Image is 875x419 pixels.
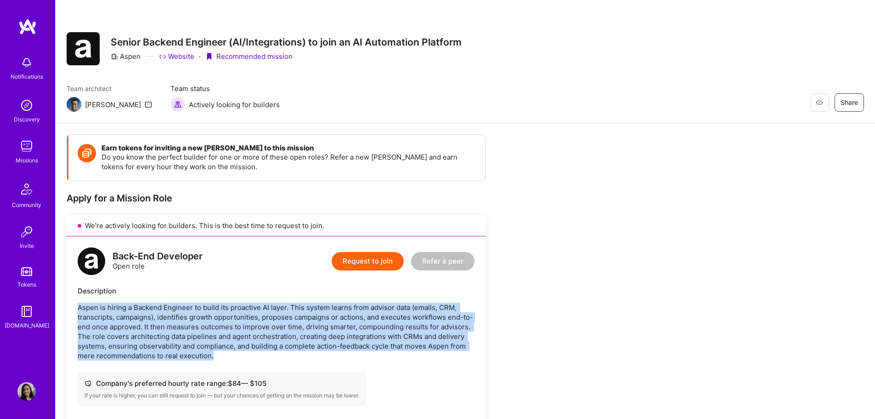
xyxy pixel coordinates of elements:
[113,252,203,261] div: Back-End Developer
[21,267,32,276] img: tokens
[816,99,823,106] i: icon EyeClosed
[17,137,36,155] img: teamwork
[15,382,38,401] a: User Avatar
[5,321,49,330] div: [DOMAIN_NAME]
[14,115,40,124] div: Discovery
[111,36,462,48] h3: Senior Backend Engineer (AI/Integrations) to join an AI Automation Platform
[411,252,474,270] button: Refer a peer
[11,72,43,81] div: Notifications
[17,96,36,115] img: discovery
[332,252,404,270] button: Request to join
[145,101,152,108] i: icon Mail
[17,223,36,241] img: Invite
[205,52,293,61] div: Recommended mission
[189,100,280,109] span: Actively looking for builders
[18,18,37,35] img: logo
[78,303,474,361] p: Aspen is hiring a Backend Engineer to build its proactive AI layer. This system learns from advis...
[113,252,203,271] div: Open role
[17,382,36,401] img: User Avatar
[835,93,864,112] button: Share
[159,52,194,61] a: Website
[170,97,185,112] img: Actively looking for builders
[17,53,36,72] img: bell
[67,32,100,65] img: Company Logo
[85,379,359,388] div: Company's preferred hourly rate range: $ 84 — $ 105
[16,155,38,165] div: Missions
[205,53,213,60] i: icon PurpleRibbon
[111,53,118,60] i: icon CompanyGray
[78,286,474,296] div: Description
[16,178,38,200] img: Community
[841,98,858,107] span: Share
[67,84,152,93] span: Team architect
[20,241,34,251] div: Invite
[78,247,105,275] img: logo
[111,52,141,61] div: Aspen
[17,280,36,289] div: Tokens
[102,144,476,152] h4: Earn tokens for inviting a new [PERSON_NAME] to this mission
[67,97,81,112] img: Team Architect
[102,152,476,172] p: Do you know the perfect builder for one or more of these open roles? Refer a new [PERSON_NAME] an...
[199,52,201,61] div: ·
[85,392,359,399] div: If your rate is higher, you can still request to join — but your chances of getting on the missio...
[12,200,41,210] div: Community
[67,192,485,204] div: Apply for a Mission Role
[78,144,96,162] img: Token icon
[67,215,485,236] div: We’re actively looking for builders. This is the best time to request to join.
[85,380,91,387] i: icon Cash
[170,84,280,93] span: Team status
[17,302,36,321] img: guide book
[85,100,141,109] div: [PERSON_NAME]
